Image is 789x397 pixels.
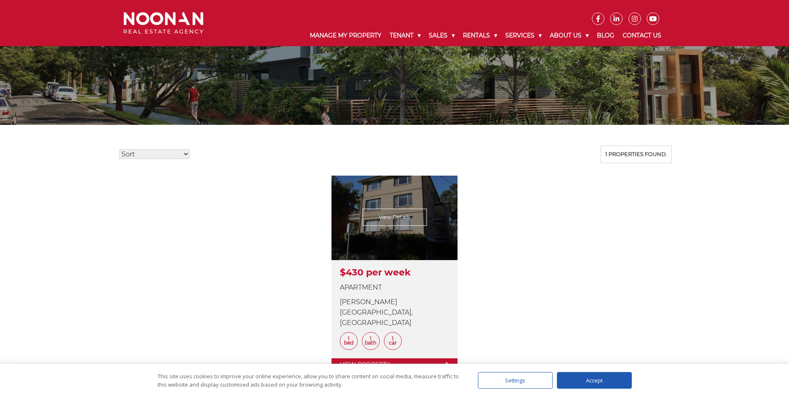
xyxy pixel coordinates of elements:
[593,25,618,46] a: Blog
[478,372,553,389] div: Settings
[557,372,632,389] div: Accept
[501,25,546,46] a: Services
[601,146,672,163] div: 1 properties found.
[618,25,665,46] a: Contact Us
[546,25,593,46] a: About Us
[306,25,386,46] a: Manage My Property
[459,25,501,46] a: Rentals
[386,25,425,46] a: Tenant
[158,372,461,389] div: This site uses cookies to improve your online experience, allow you to share content on social me...
[119,149,190,159] select: Sort Listings
[425,25,459,46] a: Sales
[124,12,203,34] img: Noonan Real Estate Agency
